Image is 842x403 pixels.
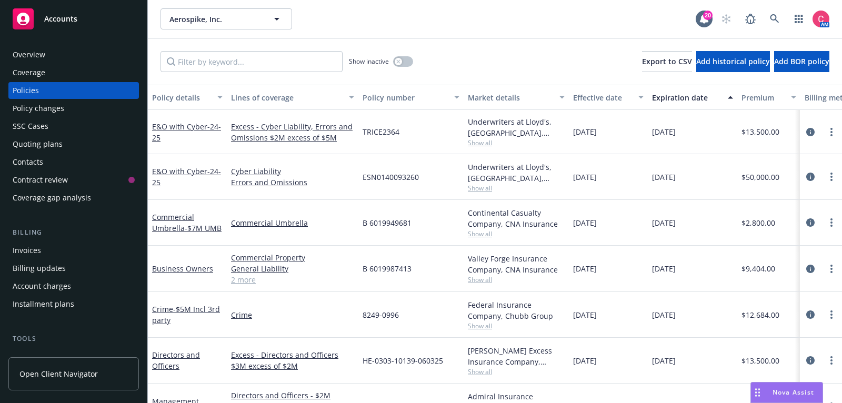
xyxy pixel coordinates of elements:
a: Directors and Officers - $2M [231,390,354,401]
span: Add historical policy [696,56,770,66]
button: Premium [737,85,800,110]
span: HE-0303-10139-060325 [363,355,443,366]
a: E&O with Cyber [152,122,221,143]
a: Report a Bug [740,8,761,29]
button: Nova Assist [750,382,823,403]
a: Contacts [8,154,139,170]
div: Billing updates [13,260,66,277]
div: Manage files [13,348,57,365]
a: Manage files [8,348,139,365]
a: circleInformation [804,263,817,275]
a: Account charges [8,278,139,295]
button: Aerospike, Inc. [161,8,292,29]
a: Errors and Omissions [231,177,354,188]
a: Coverage gap analysis [8,189,139,206]
div: SSC Cases [13,118,48,135]
button: Effective date [569,85,648,110]
a: Commercial Umbrella [231,217,354,228]
a: Policies [8,82,139,99]
span: [DATE] [652,309,676,320]
a: more [825,216,838,229]
a: circleInformation [804,170,817,183]
div: Installment plans [13,296,74,313]
a: Contract review [8,172,139,188]
span: Export to CSV [642,56,692,66]
a: Quoting plans [8,136,139,153]
span: Accounts [44,15,77,23]
a: Overview [8,46,139,63]
span: [DATE] [573,309,597,320]
span: ESN0140093260 [363,172,419,183]
div: Drag to move [751,382,764,402]
button: Lines of coverage [227,85,358,110]
span: B 6019949681 [363,217,412,228]
a: Start snowing [716,8,737,29]
span: Aerospike, Inc. [169,14,260,25]
div: Overview [13,46,45,63]
button: Market details [464,85,569,110]
a: Cyber Liability [231,166,354,177]
button: Add historical policy [696,51,770,72]
a: Excess - Cyber Liability, Errors and Omissions $2M excess of $5M [231,121,354,143]
span: Show all [468,138,565,147]
a: Commercial Property [231,252,354,263]
a: circleInformation [804,354,817,367]
div: Quoting plans [13,136,63,153]
span: $9,404.00 [741,263,775,274]
a: Business Owners [152,264,213,274]
a: Crime [152,304,220,325]
div: 20 [703,11,713,20]
span: - 24-25 [152,122,221,143]
a: Crime [231,309,354,320]
span: [DATE] [573,172,597,183]
a: 2 more [231,274,354,285]
a: Billing updates [8,260,139,277]
span: [DATE] [573,217,597,228]
div: Continental Casualty Company, CNA Insurance [468,207,565,229]
span: Add BOR policy [774,56,829,66]
a: Invoices [8,242,139,259]
div: Expiration date [652,92,721,103]
span: Show all [468,275,565,284]
div: Invoices [13,242,41,259]
a: Installment plans [8,296,139,313]
a: more [825,354,838,367]
a: SSC Cases [8,118,139,135]
span: [DATE] [652,126,676,137]
div: Market details [468,92,553,103]
div: Policy number [363,92,448,103]
button: Expiration date [648,85,737,110]
span: Nova Assist [773,388,814,397]
span: Show all [468,184,565,193]
span: $50,000.00 [741,172,779,183]
a: more [825,126,838,138]
img: photo [813,11,829,27]
div: Underwriters at Lloyd's, [GEOGRAPHIC_DATA], [PERSON_NAME] of [GEOGRAPHIC_DATA], Corona Underwrite... [468,116,565,138]
a: Directors and Officers [152,350,200,371]
span: Show all [468,367,565,376]
input: Filter by keyword... [161,51,343,72]
a: Coverage [8,64,139,81]
a: E&O with Cyber [152,166,221,187]
a: Excess - Directors and Officers $3M excess of $2M [231,349,354,371]
span: [DATE] [652,172,676,183]
span: [DATE] [573,126,597,137]
div: Coverage gap analysis [13,189,91,206]
a: circleInformation [804,126,817,138]
button: Policy number [358,85,464,110]
button: Policy details [148,85,227,110]
span: TRICE2364 [363,126,399,137]
div: Contacts [13,154,43,170]
span: [DATE] [652,263,676,274]
span: - $7M UMB [185,223,222,233]
span: $2,800.00 [741,217,775,228]
a: circleInformation [804,308,817,321]
span: - 24-25 [152,166,221,187]
span: [DATE] [652,355,676,366]
button: Export to CSV [642,51,692,72]
span: [DATE] [573,355,597,366]
div: Federal Insurance Company, Chubb Group [468,299,565,321]
span: 8249-0996 [363,309,399,320]
div: Policies [13,82,39,99]
a: General Liability [231,263,354,274]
